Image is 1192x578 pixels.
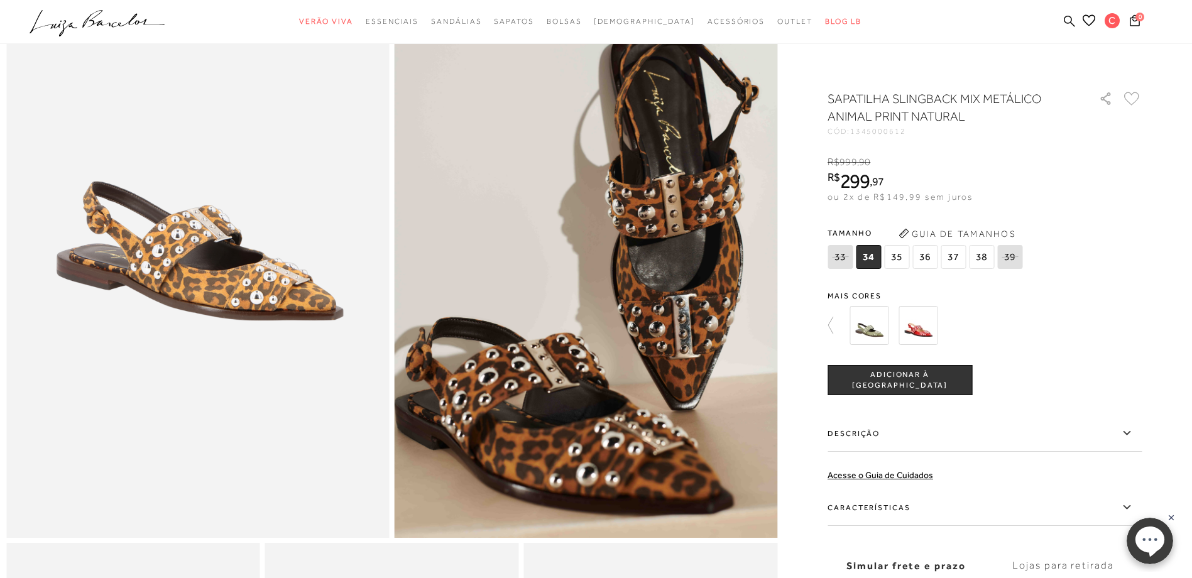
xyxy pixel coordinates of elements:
a: categoryNavScreenReaderText [431,10,481,33]
span: [DEMOGRAPHIC_DATA] [594,17,695,26]
span: 299 [840,170,870,192]
i: R$ [828,172,840,183]
span: Mais cores [828,292,1142,300]
span: Outlet [777,17,812,26]
span: Bolsas [547,17,582,26]
span: Verão Viva [299,17,353,26]
span: 1345000612 [850,127,906,136]
a: categoryNavScreenReaderText [777,10,812,33]
a: noSubCategoriesText [594,10,695,33]
button: C [1099,13,1126,32]
span: Sapatos [494,17,533,26]
i: , [870,176,884,187]
span: 33 [828,245,853,269]
button: Guia de Tamanhos [894,224,1020,244]
a: categoryNavScreenReaderText [708,10,765,33]
span: 38 [969,245,994,269]
img: SAPATILHA SLINGBACK MIX METÁLICO VERDE OLIVA [850,306,889,345]
i: , [857,156,871,168]
a: BLOG LB [825,10,861,33]
h1: SAPATILHA SLINGBACK MIX METÁLICO ANIMAL PRINT NATURAL [828,90,1063,125]
label: Descrição [828,415,1142,452]
span: Sandálias [431,17,481,26]
span: 97 [872,175,884,188]
span: Essenciais [366,17,418,26]
span: ou 2x de R$149,99 sem juros [828,192,973,202]
a: categoryNavScreenReaderText [547,10,582,33]
a: Acesse o Guia de Cuidados [828,470,933,480]
span: Acessórios [708,17,765,26]
button: ADICIONAR À [GEOGRAPHIC_DATA] [828,365,972,395]
span: 36 [912,245,938,269]
span: 999 [839,156,856,168]
span: 90 [859,156,870,168]
a: categoryNavScreenReaderText [299,10,353,33]
span: 39 [997,245,1022,269]
span: ADICIONAR À [GEOGRAPHIC_DATA] [828,369,971,391]
div: CÓD: [828,128,1079,135]
span: 37 [941,245,966,269]
img: Sapatilha slingback mix metálico vermelha [899,306,938,345]
button: 0 [1126,14,1144,31]
span: Tamanho [828,224,1025,243]
span: 35 [884,245,909,269]
span: C [1105,13,1120,28]
span: 0 [1135,13,1144,21]
span: BLOG LB [825,17,861,26]
label: Características [828,489,1142,526]
a: categoryNavScreenReaderText [494,10,533,33]
a: categoryNavScreenReaderText [366,10,418,33]
span: 34 [856,245,881,269]
i: R$ [828,156,839,168]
